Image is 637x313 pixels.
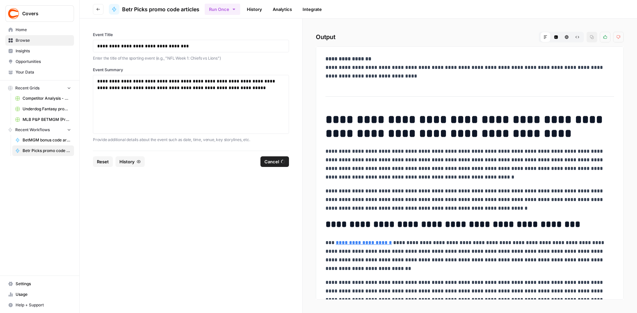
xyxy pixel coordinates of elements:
span: Insights [16,48,71,54]
a: BetMGM bonus code articles [12,135,74,145]
label: Event Summary [93,67,289,73]
span: Underdog Fantasy promo code articles Grid [23,106,71,112]
span: Your Data [16,69,71,75]
span: History [119,158,135,165]
a: Underdog Fantasy promo code articles Grid [12,104,74,114]
span: Recent Workflows [15,127,50,133]
p: Provide additional details about the event such as date, time, venue, key storylines, etc. [93,136,289,143]
span: Settings [16,281,71,287]
span: Covers [22,10,62,17]
button: Run Once [205,4,240,15]
span: Competitor Analysis - URL Specific Grid [23,95,71,101]
a: Betr Picks promo code articles [109,4,199,15]
a: Usage [5,289,74,300]
label: Event Title [93,32,289,38]
a: Competitor Analysis - URL Specific Grid [12,93,74,104]
a: MLB P&P BETMGM (Production) Grid (1) [12,114,74,125]
span: Betr Picks promo code articles [122,5,199,13]
span: MLB P&P BETMGM (Production) Grid (1) [23,117,71,123]
h2: Output [316,32,624,42]
p: Enter the title of the sporting event (e.g., "NFL Week 1: Chiefs vs Lions") [93,55,289,62]
a: Your Data [5,67,74,78]
button: Recent Workflows [5,125,74,135]
span: Betr Picks promo code articles [23,148,71,154]
a: Analytics [269,4,296,15]
a: Betr Picks promo code articles [12,145,74,156]
span: Recent Grids [15,85,39,91]
button: Reset [93,156,113,167]
a: Home [5,25,74,35]
span: Usage [16,291,71,297]
a: Settings [5,279,74,289]
a: Integrate [299,4,326,15]
button: Cancel [260,156,289,167]
a: Opportunities [5,56,74,67]
span: BetMGM bonus code articles [23,137,71,143]
span: Browse [16,37,71,43]
button: Recent Grids [5,83,74,93]
button: Workspace: Covers [5,5,74,22]
span: Help + Support [16,302,71,308]
span: Home [16,27,71,33]
span: Reset [97,158,109,165]
span: Opportunities [16,59,71,65]
button: History [115,156,145,167]
a: Insights [5,46,74,56]
span: Cancel [264,158,279,165]
a: Browse [5,35,74,46]
a: History [243,4,266,15]
img: Covers Logo [8,8,20,20]
button: Help + Support [5,300,74,310]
